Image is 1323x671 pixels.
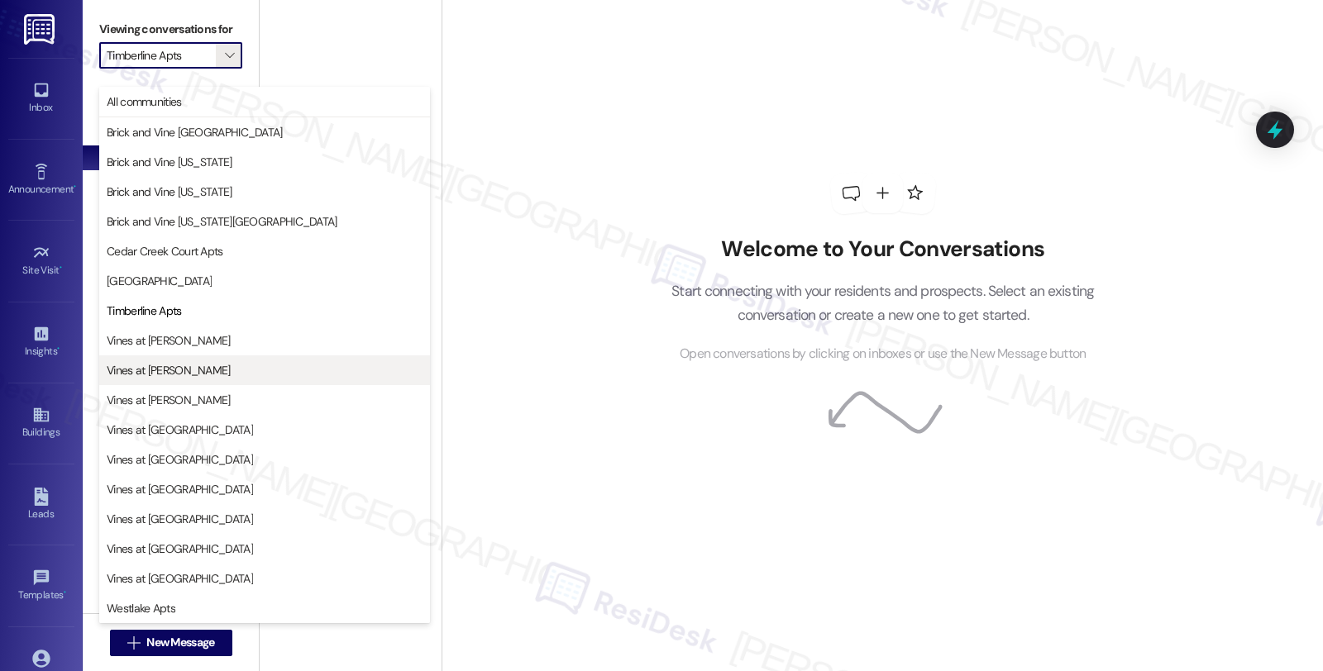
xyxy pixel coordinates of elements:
[127,636,140,650] i: 
[8,401,74,445] a: Buildings
[110,630,232,656] button: New Message
[24,14,58,45] img: ResiDesk Logo
[83,319,259,336] div: Prospects
[107,600,175,616] span: Westlake Apts
[647,279,1120,326] p: Start connecting with your residents and prospects. Select an existing conversation or create a n...
[8,483,74,527] a: Leads
[107,243,223,259] span: Cedar Creek Court Apts
[107,42,216,69] input: All communities
[107,511,253,527] span: Vines at [GEOGRAPHIC_DATA]
[107,124,283,140] span: Brick and Vine [GEOGRAPHIC_DATA]
[107,362,231,378] span: Vines at [PERSON_NAME]
[107,93,182,110] span: All communities
[74,181,76,193] span: •
[83,93,259,111] div: Prospects + Residents
[107,421,253,438] span: Vines at [GEOGRAPHIC_DATA]
[107,392,231,408] span: Vines at [PERSON_NAME]
[99,17,242,42] label: Viewing conversations for
[8,320,74,364] a: Insights •
[107,302,182,319] span: Timberline Apts
[8,76,74,121] a: Inbox
[107,273,212,289] span: [GEOGRAPHIC_DATA]
[83,469,259,487] div: Residents
[64,587,66,598] span: •
[107,451,253,468] span: Vines at [GEOGRAPHIC_DATA]
[107,213,337,230] span: Brick and Vine [US_STATE][GEOGRAPHIC_DATA]
[8,564,74,608] a: Templates •
[146,634,214,651] span: New Message
[8,239,74,283] a: Site Visit •
[107,332,231,349] span: Vines at [PERSON_NAME]
[107,481,253,497] span: Vines at [GEOGRAPHIC_DATA]
[107,540,253,557] span: Vines at [GEOGRAPHIC_DATA]
[57,343,60,355] span: •
[107,183,232,200] span: Brick and Vine [US_STATE]
[278,79,423,212] img: empty-state
[107,570,253,587] span: Vines at [GEOGRAPHIC_DATA]
[107,154,232,170] span: Brick and Vine [US_STATE]
[225,49,234,62] i: 
[647,236,1120,263] h2: Welcome to Your Conversations
[60,262,62,274] span: •
[680,344,1086,364] span: Open conversations by clicking on inboxes or use the New Message button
